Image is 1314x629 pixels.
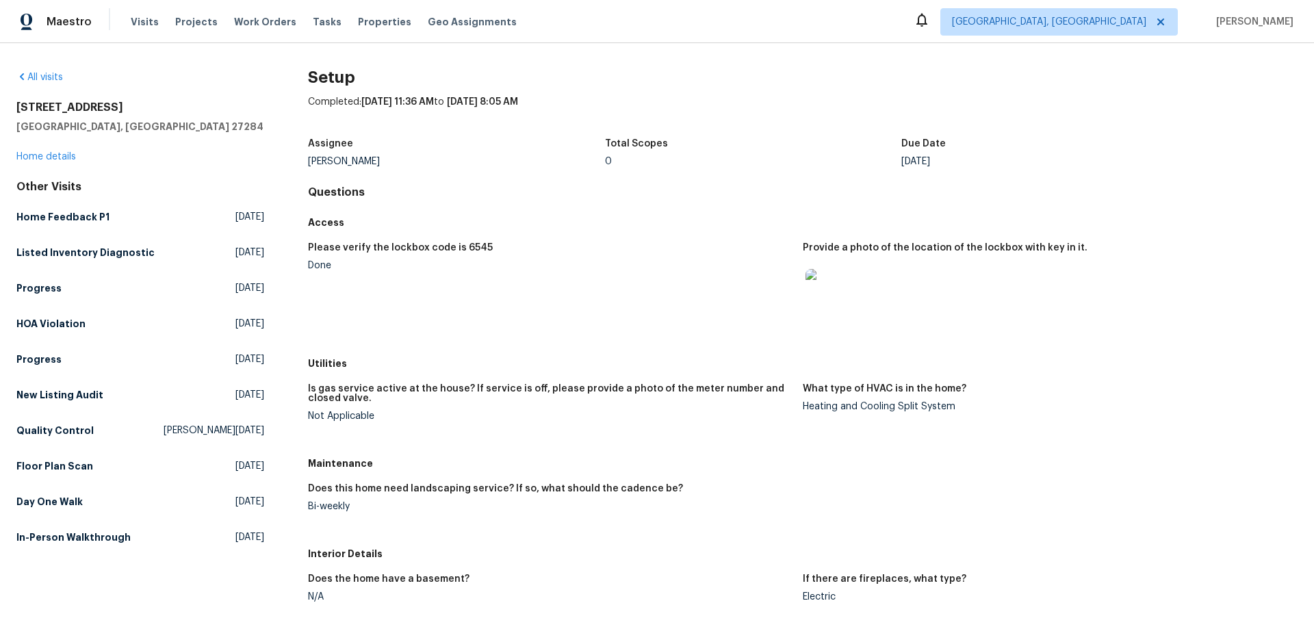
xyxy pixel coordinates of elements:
span: [DATE] [235,317,264,331]
div: Bi-weekly [308,502,792,511]
span: [GEOGRAPHIC_DATA], [GEOGRAPHIC_DATA] [952,15,1146,29]
a: Progress[DATE] [16,347,264,372]
span: Geo Assignments [428,15,517,29]
span: Maestro [47,15,92,29]
h2: [STREET_ADDRESS] [16,101,264,114]
h5: [GEOGRAPHIC_DATA], [GEOGRAPHIC_DATA] 27284 [16,120,264,133]
h5: Please verify the lockbox code is 6545 [308,243,493,253]
h5: Day One Walk [16,495,83,509]
div: Electric [803,592,1287,602]
h5: Is gas service active at the house? If service is off, please provide a photo of the meter number... [308,384,792,403]
a: Home Feedback P1[DATE] [16,205,264,229]
div: [PERSON_NAME] [308,157,605,166]
div: Not Applicable [308,411,792,421]
div: N/A [308,592,792,602]
a: Quality Control[PERSON_NAME][DATE] [16,418,264,443]
h5: Home Feedback P1 [16,210,109,224]
h5: Total Scopes [605,139,668,149]
span: [PERSON_NAME][DATE] [164,424,264,437]
h5: Access [308,216,1298,229]
a: New Listing Audit[DATE] [16,383,264,407]
h5: In-Person Walkthrough [16,530,131,544]
span: Projects [175,15,218,29]
span: Properties [358,15,411,29]
a: Floor Plan Scan[DATE] [16,454,264,478]
span: [DATE] [235,388,264,402]
div: Done [308,261,792,270]
h5: Does this home need landscaping service? If so, what should the cadence be? [308,484,683,493]
span: Work Orders [234,15,296,29]
h5: Progress [16,281,62,295]
span: [DATE] 8:05 AM [447,97,518,107]
span: Tasks [313,17,342,27]
span: Visits [131,15,159,29]
span: [DATE] [235,210,264,224]
h5: Assignee [308,139,353,149]
h5: What type of HVAC is in the home? [803,384,966,394]
div: Other Visits [16,180,264,194]
a: Listed Inventory Diagnostic[DATE] [16,240,264,265]
h5: Quality Control [16,424,94,437]
span: [DATE] [235,281,264,295]
h5: Floor Plan Scan [16,459,93,473]
a: Day One Walk[DATE] [16,489,264,514]
a: All visits [16,73,63,82]
h5: New Listing Audit [16,388,103,402]
div: Heating and Cooling Split System [803,402,1287,411]
a: Home details [16,152,76,162]
a: In-Person Walkthrough[DATE] [16,525,264,550]
div: [DATE] [901,157,1198,166]
h5: Due Date [901,139,946,149]
div: 0 [605,157,902,166]
a: HOA Violation[DATE] [16,311,264,336]
a: Progress[DATE] [16,276,264,300]
span: [DATE] [235,530,264,544]
span: [PERSON_NAME] [1211,15,1293,29]
div: Completed: to [308,95,1298,131]
h4: Questions [308,185,1298,199]
h5: Interior Details [308,547,1298,561]
span: [DATE] [235,352,264,366]
h5: Provide a photo of the location of the lockbox with key in it. [803,243,1087,253]
h5: Listed Inventory Diagnostic [16,246,155,259]
h5: If there are fireplaces, what type? [803,574,966,584]
span: [DATE] [235,246,264,259]
h5: HOA Violation [16,317,86,331]
span: [DATE] [235,495,264,509]
span: [DATE] [235,459,264,473]
h5: Utilities [308,357,1298,370]
h2: Setup [308,70,1298,84]
h5: Maintenance [308,457,1298,470]
h5: Progress [16,352,62,366]
span: [DATE] 11:36 AM [361,97,434,107]
h5: Does the home have a basement? [308,574,469,584]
